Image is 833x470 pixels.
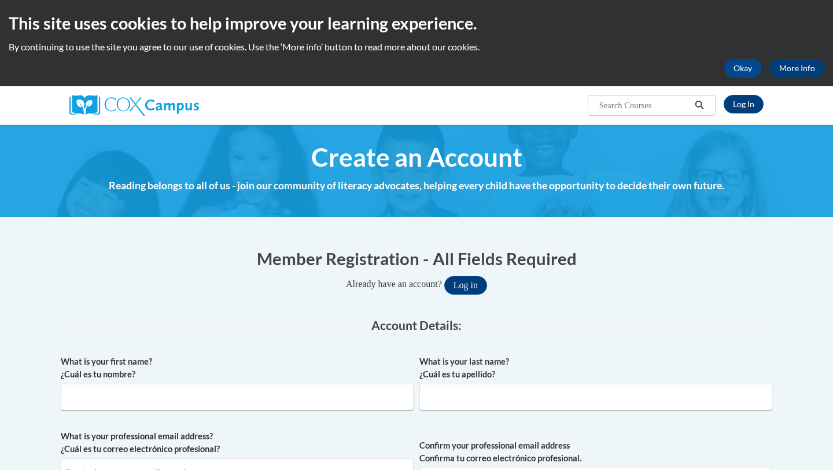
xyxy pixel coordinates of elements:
label: What is your last name? ¿Cuál es tu apellido? [419,355,772,381]
button: Log in [444,276,487,295]
input: Metadata input [61,384,414,410]
span: Create an Account [311,142,522,172]
input: Search Courses [598,98,691,112]
h4: Reading belongs to all of us - join our community of literacy advocates, helping every child have... [61,178,772,193]
p: By continuing to use the site you agree to our use of cookies. Use the ‘More info’ button to read... [9,41,824,53]
button: Okay [724,59,761,78]
a: Log In [724,95,764,113]
input: Metadata input [419,384,772,410]
button: Search [691,98,708,112]
a: More Info [770,59,824,78]
h1: Member Registration - All Fields Required [61,247,772,270]
span: Already have an account? [346,279,442,289]
span: Account Details: [371,318,462,332]
h2: This site uses cookies to help improve your learning experience. [9,12,824,35]
label: Confirm your professional email address Confirma tu correo electrónico profesional. [419,439,772,465]
img: Cox Campus [69,95,199,116]
label: What is your professional email address? ¿Cuál es tu correo electrónico profesional? [61,430,414,456]
label: What is your first name? ¿Cuál es tu nombre? [61,355,414,381]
